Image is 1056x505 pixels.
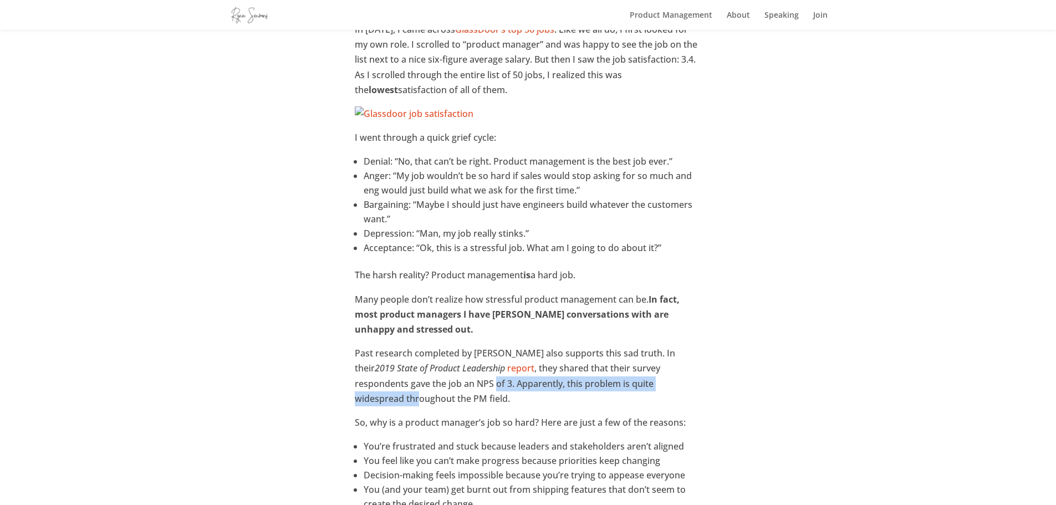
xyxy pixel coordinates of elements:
[364,169,701,197] li: Anger: “My job wouldn’t be so hard if sales would stop asking for so much and eng would just buil...
[364,197,701,226] li: Bargaining: “Maybe I should just have engineers build whatever the customers want.”
[355,130,701,154] p: I went through a quick grief cycle:
[369,84,398,96] strong: lowest
[355,22,701,106] p: In [DATE], I came across . Like we all do, I first looked for my own role. I scrolled to “product...
[364,439,701,453] li: You’re frustrated and stuck because leaders and stakeholders aren’t aligned
[231,7,268,23] img: ryanseamons.com
[523,269,530,281] strong: is
[455,23,554,35] a: GlassDoor’s top 50 jobs
[364,154,701,169] li: Denial: “No, that can’t be right. Product management is the best job ever.”
[364,241,701,255] li: Acceptance: “Ok, this is a stressful job. What am I going to do about it?”
[355,415,701,439] p: So, why is a product manager’s job so hard? Here are just a few of the reasons:
[813,11,828,30] a: Join
[364,453,701,468] li: You feel like you can’t make progress because priorities keep changing
[355,293,680,335] strong: In fact, most product managers I have [PERSON_NAME] conversations with are unhappy and stressed out.
[364,468,701,482] li: Decision-making feels impossible because you’re trying to appease everyone
[355,106,473,121] img: Glassdoor job satisfaction
[355,292,701,346] p: Many people don’t realize how stressful product management can be.
[630,11,712,30] a: Product Management
[355,268,701,292] p: The harsh reality? Product management a hard job.
[507,362,534,374] a: report
[355,346,701,415] p: Past research completed by [PERSON_NAME] also supports this sad truth. In their , they shared tha...
[764,11,799,30] a: Speaking
[727,11,750,30] a: About
[364,226,701,241] li: Depression: “Man, my job really stinks.”
[375,362,505,374] em: 2019 State of Product Leadership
